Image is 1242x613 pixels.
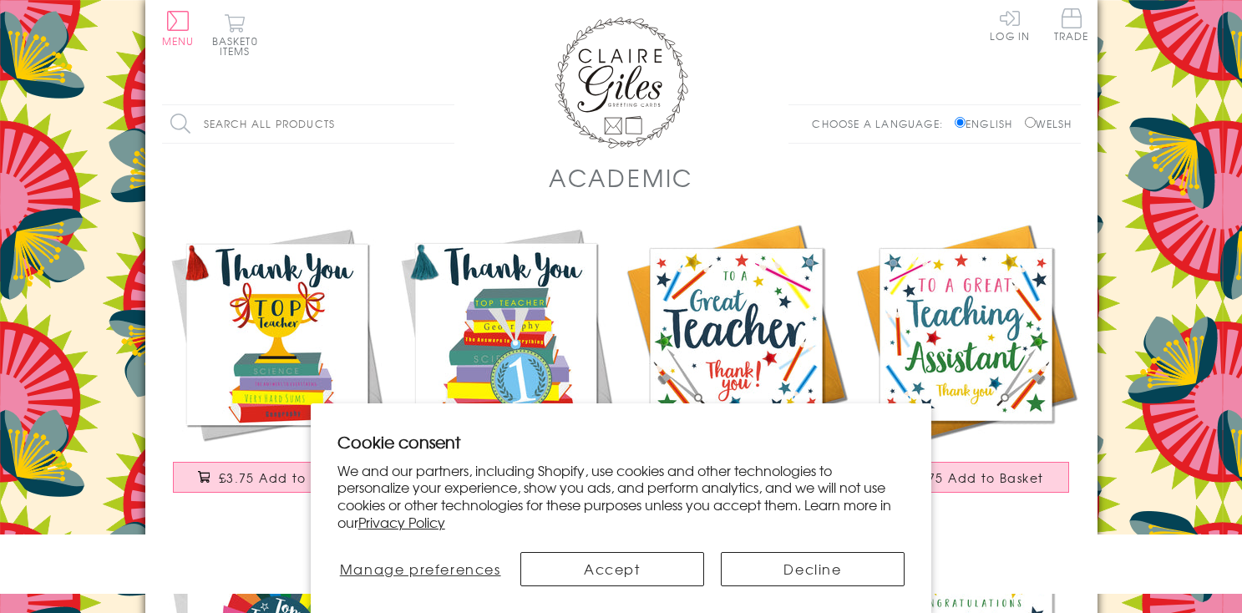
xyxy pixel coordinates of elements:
button: £3.75 Add to Basket [173,462,380,493]
span: £3.75 Add to Basket [908,469,1044,486]
button: Accept [520,552,704,586]
img: Thank you Teaching Assistand Card, School, Embellished with pompoms [851,220,1081,449]
button: Basket0 items [212,13,258,56]
h1: Academic [549,160,693,195]
input: English [955,117,966,128]
span: £3.75 Add to Basket [219,469,355,486]
button: Decline [721,552,905,586]
a: Trade [1054,8,1089,44]
h2: Cookie consent [337,430,905,453]
a: Thank You Teacher Card, Trophy, Embellished with a colourful tassel £3.75 Add to Basket [162,220,392,509]
p: We and our partners, including Shopify, use cookies and other technologies to personalize your ex... [337,462,905,531]
input: Search [438,105,454,143]
a: Privacy Policy [358,512,445,532]
span: Menu [162,33,195,48]
label: English [955,116,1021,131]
img: Claire Giles Greetings Cards [555,17,688,149]
img: Thank You Teacher Card, Trophy, Embellished with a colourful tassel [162,220,392,449]
span: 0 items [220,33,258,58]
label: Welsh [1025,116,1072,131]
p: Choose a language: [812,116,951,131]
button: Manage preferences [337,552,504,586]
button: Menu [162,11,195,46]
input: Welsh [1025,117,1036,128]
a: Thank you Teacher Card, School, Embellished with pompoms £3.75 Add to Basket [621,220,851,509]
input: Search all products [162,105,454,143]
img: Thank You Teacher Card, Medal & Books, Embellished with a colourful tassel [392,220,621,449]
span: Manage preferences [340,559,501,579]
a: Log In [990,8,1030,41]
a: Thank you Teaching Assistand Card, School, Embellished with pompoms £3.75 Add to Basket [851,220,1081,509]
span: Trade [1054,8,1089,41]
button: £3.75 Add to Basket [862,462,1069,493]
a: Thank You Teacher Card, Medal & Books, Embellished with a colourful tassel £3.75 Add to Basket [392,220,621,509]
img: Thank you Teacher Card, School, Embellished with pompoms [621,220,851,449]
